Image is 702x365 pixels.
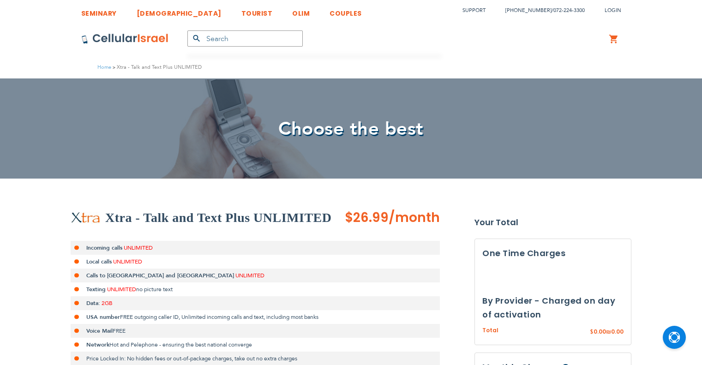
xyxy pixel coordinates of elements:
[330,2,362,19] a: COUPLES
[482,246,624,260] h3: One Time Charges
[86,327,113,335] strong: Voice Mail
[86,341,109,348] strong: Network
[590,328,594,336] span: $
[241,2,273,19] a: TOURIST
[97,64,111,71] a: Home
[345,209,389,227] span: $26.99
[292,2,310,19] a: OLIM
[482,326,498,335] span: Total
[594,328,606,335] span: 0.00
[496,4,585,17] li: /
[109,341,252,348] span: Hot and Pelephone - ensuring the best national converge
[124,244,153,251] span: UNLIMITED
[482,294,624,322] h3: By Provider - Charged on day of activation
[606,328,611,336] span: ₪
[111,63,202,72] li: Xtra - Talk and Text Plus UNLIMITED
[102,299,113,307] span: 2GB
[235,272,264,279] span: UNLIMITED
[86,313,120,321] strong: USA number
[86,286,106,293] strong: Texting
[278,116,424,142] span: Choose the best
[120,313,318,321] span: FREE outgoing caller ID, Unlimited incoming calls and text, including most banks
[389,209,440,227] span: /month
[107,286,136,293] span: UNLIMITED
[611,328,624,335] span: 0.00
[605,7,621,14] span: Login
[462,7,486,14] a: Support
[86,272,234,279] strong: Calls to [GEOGRAPHIC_DATA] and [GEOGRAPHIC_DATA]
[86,244,122,251] strong: Incoming calls
[105,209,332,227] h2: Xtra - Talk and Text Plus UNLIMITED
[474,215,631,229] strong: Your Total
[86,258,112,265] strong: Local calls
[71,212,101,224] img: Xtra - Talk and Text Plus UNLIMITED
[81,2,117,19] a: SEMINARY
[113,258,142,265] span: UNLIMITED
[136,286,173,293] span: no picture text
[81,33,169,44] img: Cellular Israel Logo
[86,299,100,307] strong: Data:
[187,30,303,47] input: Search
[505,7,552,14] a: [PHONE_NUMBER]
[113,327,126,335] span: FREE
[553,7,585,14] a: 072-224-3300
[137,2,222,19] a: [DEMOGRAPHIC_DATA]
